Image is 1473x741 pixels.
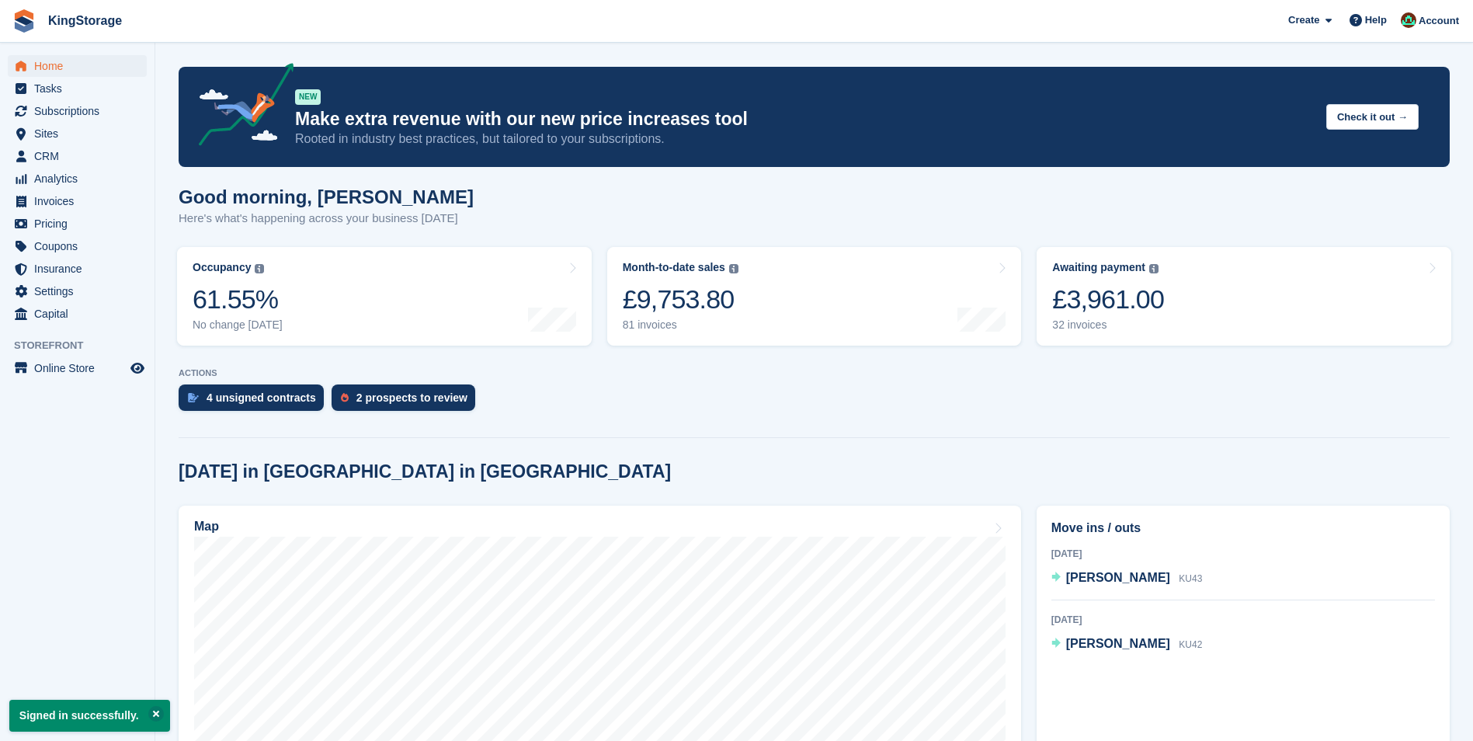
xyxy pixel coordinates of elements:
[1066,637,1170,650] span: [PERSON_NAME]
[1365,12,1387,28] span: Help
[623,284,738,315] div: £9,753.80
[42,8,128,33] a: KingStorage
[8,168,147,190] a: menu
[34,145,127,167] span: CRM
[1037,247,1451,346] a: Awaiting payment £3,961.00 32 invoices
[1149,264,1159,273] img: icon-info-grey-7440780725fd019a000dd9b08b2336e03edf1995a4989e88bcd33f0948082b44.svg
[332,384,483,419] a: 2 prospects to review
[34,168,127,190] span: Analytics
[34,235,127,257] span: Coupons
[1401,12,1416,28] img: John King
[8,235,147,257] a: menu
[8,145,147,167] a: menu
[8,190,147,212] a: menu
[1051,569,1203,589] a: [PERSON_NAME] KU43
[1052,318,1164,332] div: 32 invoices
[1066,571,1170,584] span: [PERSON_NAME]
[34,78,127,99] span: Tasks
[8,258,147,280] a: menu
[1051,519,1435,537] h2: Move ins / outs
[295,130,1314,148] p: Rooted in industry best practices, but tailored to your subscriptions.
[8,123,147,144] a: menu
[1419,13,1459,29] span: Account
[1179,573,1202,584] span: KU43
[34,258,127,280] span: Insurance
[34,280,127,302] span: Settings
[1288,12,1319,28] span: Create
[34,213,127,235] span: Pricing
[193,261,251,274] div: Occupancy
[255,264,264,273] img: icon-info-grey-7440780725fd019a000dd9b08b2336e03edf1995a4989e88bcd33f0948082b44.svg
[295,89,321,105] div: NEW
[188,393,199,402] img: contract_signature_icon-13c848040528278c33f63329250d36e43548de30e8caae1d1a13099fd9432cc5.svg
[34,357,127,379] span: Online Store
[8,100,147,122] a: menu
[729,264,738,273] img: icon-info-grey-7440780725fd019a000dd9b08b2336e03edf1995a4989e88bcd33f0948082b44.svg
[193,318,283,332] div: No change [DATE]
[356,391,467,404] div: 2 prospects to review
[186,63,294,151] img: price-adjustments-announcement-icon-8257ccfd72463d97f412b2fc003d46551f7dbcb40ab6d574587a9cd5c0d94...
[34,190,127,212] span: Invoices
[34,123,127,144] span: Sites
[607,247,1022,346] a: Month-to-date sales £9,753.80 81 invoices
[179,384,332,419] a: 4 unsigned contracts
[14,338,155,353] span: Storefront
[12,9,36,33] img: stora-icon-8386f47178a22dfd0bd8f6a31ec36ba5ce8667c1dd55bd0f319d3a0aa187defe.svg
[179,461,671,482] h2: [DATE] in [GEOGRAPHIC_DATA] in [GEOGRAPHIC_DATA]
[207,391,316,404] div: 4 unsigned contracts
[179,210,474,228] p: Here's what's happening across your business [DATE]
[34,55,127,77] span: Home
[128,359,147,377] a: Preview store
[8,213,147,235] a: menu
[1051,547,1435,561] div: [DATE]
[623,261,725,274] div: Month-to-date sales
[8,280,147,302] a: menu
[1051,635,1203,655] a: [PERSON_NAME] KU42
[193,284,283,315] div: 61.55%
[34,100,127,122] span: Subscriptions
[179,186,474,207] h1: Good morning, [PERSON_NAME]
[1179,639,1202,650] span: KU42
[8,78,147,99] a: menu
[8,303,147,325] a: menu
[295,108,1314,130] p: Make extra revenue with our new price increases tool
[179,368,1450,378] p: ACTIONS
[194,520,219,534] h2: Map
[1326,104,1419,130] button: Check it out →
[8,55,147,77] a: menu
[1052,284,1164,315] div: £3,961.00
[623,318,738,332] div: 81 invoices
[8,357,147,379] a: menu
[34,303,127,325] span: Capital
[9,700,170,732] p: Signed in successfully.
[1051,613,1435,627] div: [DATE]
[1052,261,1145,274] div: Awaiting payment
[177,247,592,346] a: Occupancy 61.55% No change [DATE]
[341,393,349,402] img: prospect-51fa495bee0391a8d652442698ab0144808aea92771e9ea1ae160a38d050c398.svg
